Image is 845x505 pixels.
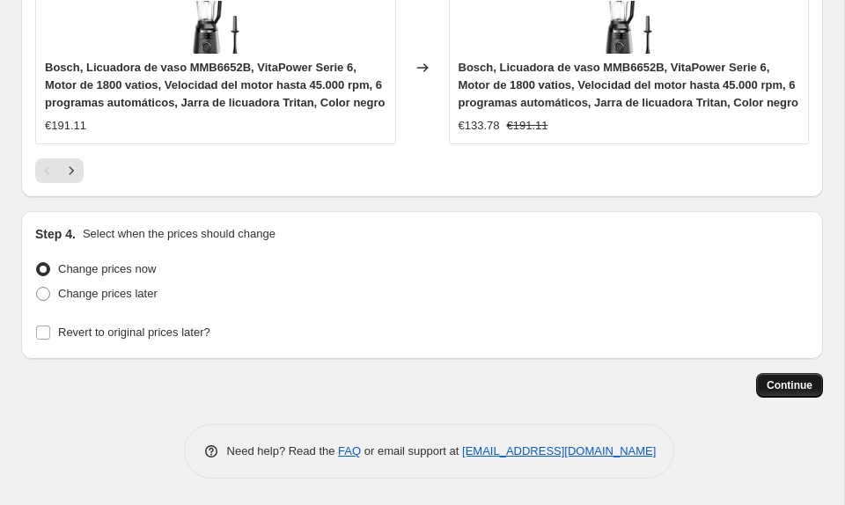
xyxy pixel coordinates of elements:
[83,225,276,243] p: Select when the prices should change
[767,378,812,392] span: Continue
[602,1,655,54] img: 617lKB5GPYL._AC_SL1500_80x.jpg
[58,287,158,300] span: Change prices later
[361,444,462,457] span: or email support at
[462,444,656,457] a: [EMAIL_ADDRESS][DOMAIN_NAME]
[227,444,339,457] span: Need help? Read the
[507,117,548,135] strike: €191.11
[338,444,361,457] a: FAQ
[45,117,86,135] div: €191.11
[35,158,84,183] nav: Pagination
[459,61,799,109] span: Bosch, Licuadora de vaso MMB6652B, VitaPower Serie 6, Motor de 1800 vatios, Velocidad del motor h...
[45,61,386,109] span: Bosch, Licuadora de vaso MMB6652B, VitaPower Serie 6, Motor de 1800 vatios, Velocidad del motor h...
[58,262,156,275] span: Change prices now
[756,373,823,398] button: Continue
[459,117,500,135] div: €133.78
[35,225,76,243] h2: Step 4.
[58,326,210,339] span: Revert to original prices later?
[59,158,84,183] button: Next
[189,1,242,54] img: 617lKB5GPYL._AC_SL1500_80x.jpg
